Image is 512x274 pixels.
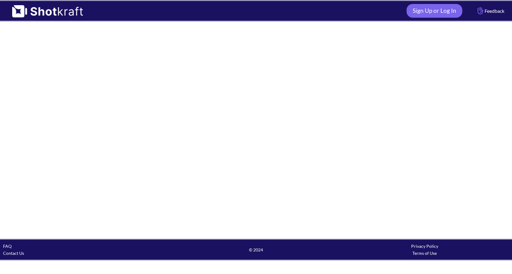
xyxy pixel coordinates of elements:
div: Terms of Use [340,250,509,257]
span: © 2024 [172,246,340,253]
a: FAQ [3,244,12,249]
img: Hand Icon [476,5,485,16]
a: Contact Us [3,251,24,256]
span: Feedback [476,7,504,14]
a: Sign Up or Log In [407,4,462,18]
div: Privacy Policy [340,243,509,250]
